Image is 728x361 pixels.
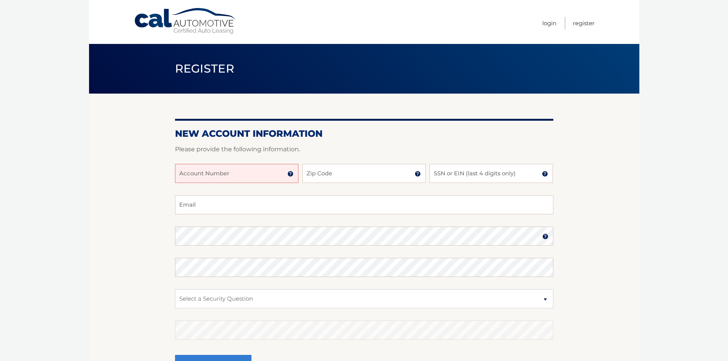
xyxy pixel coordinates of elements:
[542,233,548,240] img: tooltip.svg
[542,17,556,29] a: Login
[415,171,421,177] img: tooltip.svg
[175,144,553,155] p: Please provide the following information.
[287,171,293,177] img: tooltip.svg
[175,164,298,183] input: Account Number
[175,195,553,214] input: Email
[302,164,426,183] input: Zip Code
[134,8,237,35] a: Cal Automotive
[542,171,548,177] img: tooltip.svg
[573,17,595,29] a: Register
[175,62,235,76] span: Register
[175,128,553,139] h2: New Account Information
[430,164,553,183] input: SSN or EIN (last 4 digits only)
